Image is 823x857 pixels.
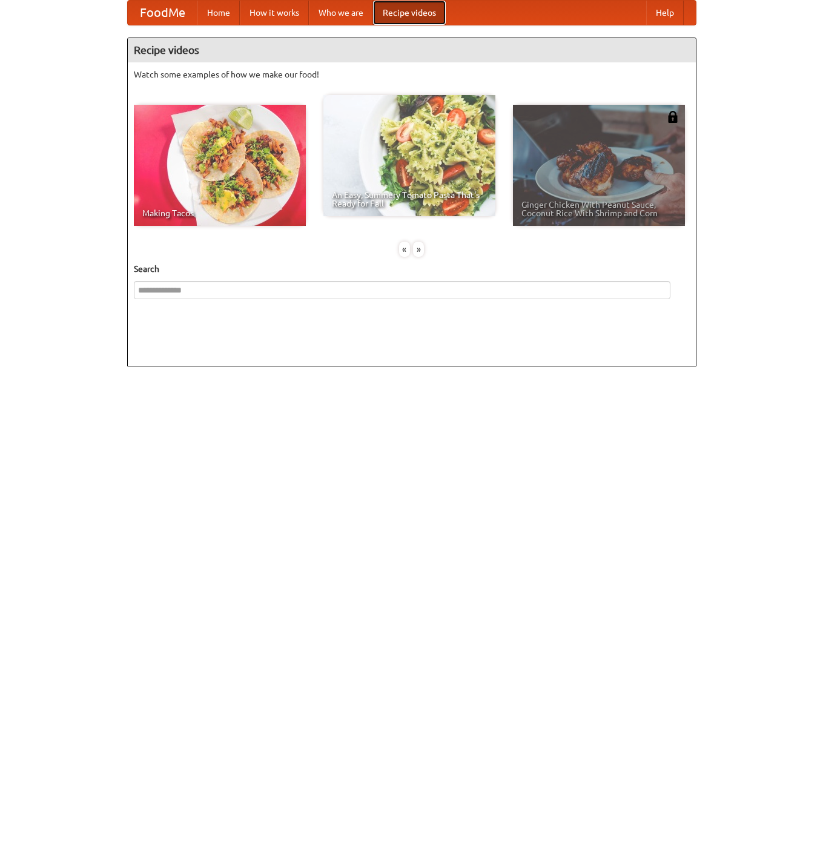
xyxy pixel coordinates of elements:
a: FoodMe [128,1,197,25]
p: Watch some examples of how we make our food! [134,68,690,81]
a: Home [197,1,240,25]
a: How it works [240,1,309,25]
a: An Easy, Summery Tomato Pasta That's Ready for Fall [323,95,495,216]
a: Making Tacos [134,105,306,226]
span: Making Tacos [142,209,297,217]
img: 483408.png [667,111,679,123]
div: « [399,242,410,257]
a: Recipe videos [373,1,446,25]
span: An Easy, Summery Tomato Pasta That's Ready for Fall [332,191,487,208]
div: » [413,242,424,257]
h4: Recipe videos [128,38,696,62]
h5: Search [134,263,690,275]
a: Who we are [309,1,373,25]
a: Help [646,1,684,25]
